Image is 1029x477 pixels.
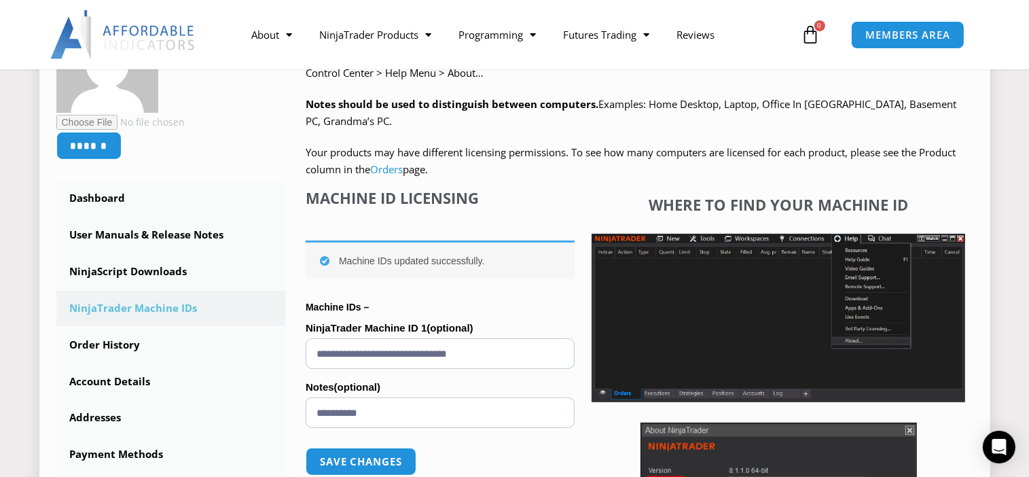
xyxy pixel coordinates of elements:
span: 0 [814,20,825,31]
a: User Manuals & Release Notes [56,217,286,253]
span: Your products may have different licensing permissions. To see how many computers are licensed fo... [306,145,956,177]
a: 0 [781,15,841,54]
span: Examples: Home Desktop, Laptop, Office In [GEOGRAPHIC_DATA], Basement PC, Grandma’s PC. [306,97,956,128]
a: NinjaTrader Products [306,19,445,50]
a: Reviews [663,19,728,50]
a: NinjaTrader Machine IDs [56,291,286,326]
nav: Menu [238,19,797,50]
button: Save changes [306,448,416,476]
label: Notes [306,377,575,397]
span: MEMBERS AREA [865,30,950,40]
a: Account Details [56,364,286,400]
strong: Notes should be used to distinguish between computers. [306,97,598,111]
div: Machine IDs updated successfully. [306,241,575,279]
span: (optional) [334,381,380,393]
h4: Machine ID Licensing [306,189,575,207]
strong: Machine IDs – [306,302,369,313]
span: (optional) [427,322,473,334]
a: Futures Trading [549,19,663,50]
div: Open Intercom Messenger [983,431,1015,463]
a: Payment Methods [56,437,286,472]
a: Order History [56,328,286,363]
a: MEMBERS AREA [851,21,964,49]
a: About [238,19,306,50]
a: Orders [370,162,403,176]
a: Dashboard [56,181,286,216]
label: NinjaTrader Machine ID 1 [306,318,575,338]
h4: Where to find your Machine ID [592,196,965,213]
img: Screenshot 2025-01-17 1155544 | Affordable Indicators – NinjaTrader [592,234,965,402]
a: Addresses [56,400,286,436]
a: Programming [445,19,549,50]
img: LogoAI | Affordable Indicators – NinjaTrader [50,10,196,59]
a: NinjaScript Downloads [56,254,286,289]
